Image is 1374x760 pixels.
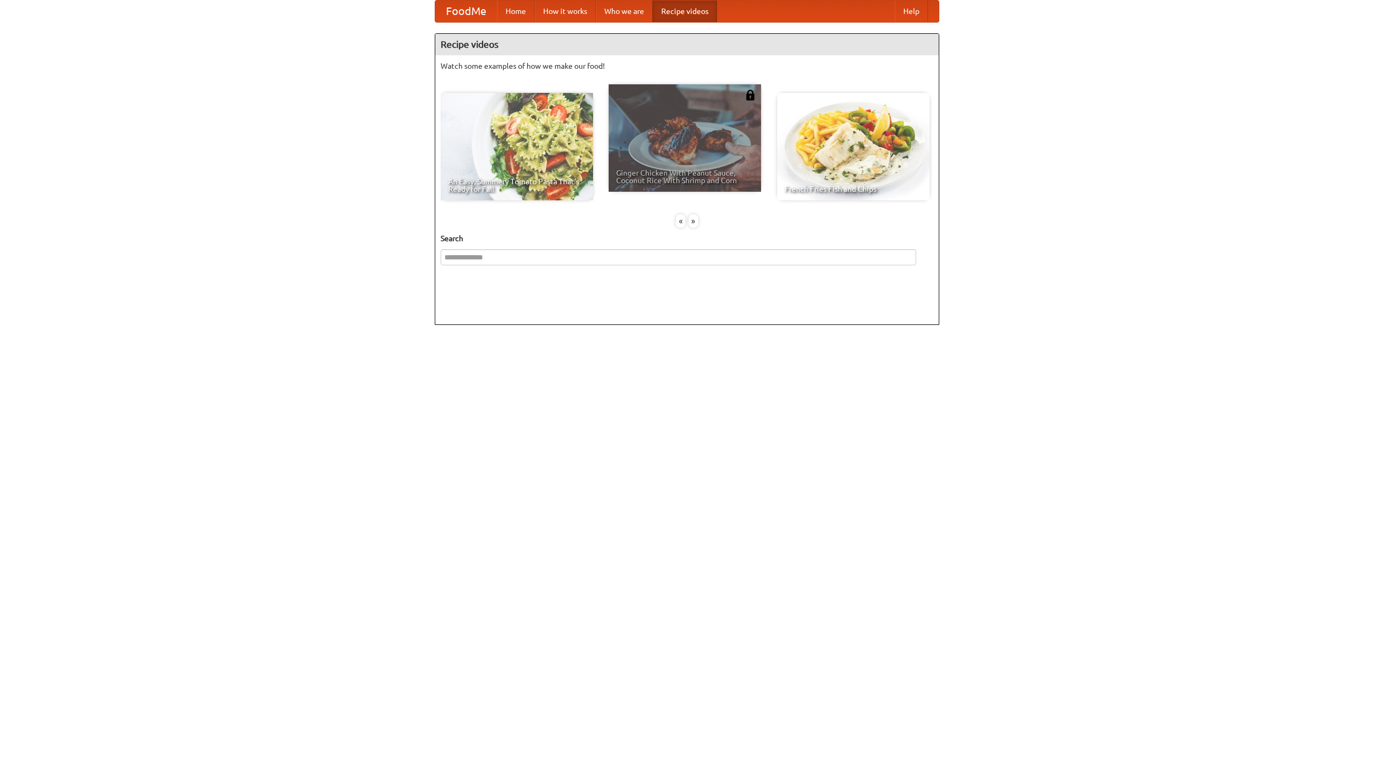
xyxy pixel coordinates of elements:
[441,93,593,200] a: An Easy, Summery Tomato Pasta That's Ready for Fall
[435,1,497,22] a: FoodMe
[497,1,535,22] a: Home
[653,1,717,22] a: Recipe videos
[441,233,933,244] h5: Search
[777,93,930,200] a: French Fries Fish and Chips
[895,1,928,22] a: Help
[435,34,939,55] h4: Recipe videos
[441,61,933,71] p: Watch some examples of how we make our food!
[676,214,685,228] div: «
[689,214,698,228] div: »
[535,1,596,22] a: How it works
[448,178,586,193] span: An Easy, Summery Tomato Pasta That's Ready for Fall
[745,90,756,100] img: 483408.png
[785,185,922,193] span: French Fries Fish and Chips
[596,1,653,22] a: Who we are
